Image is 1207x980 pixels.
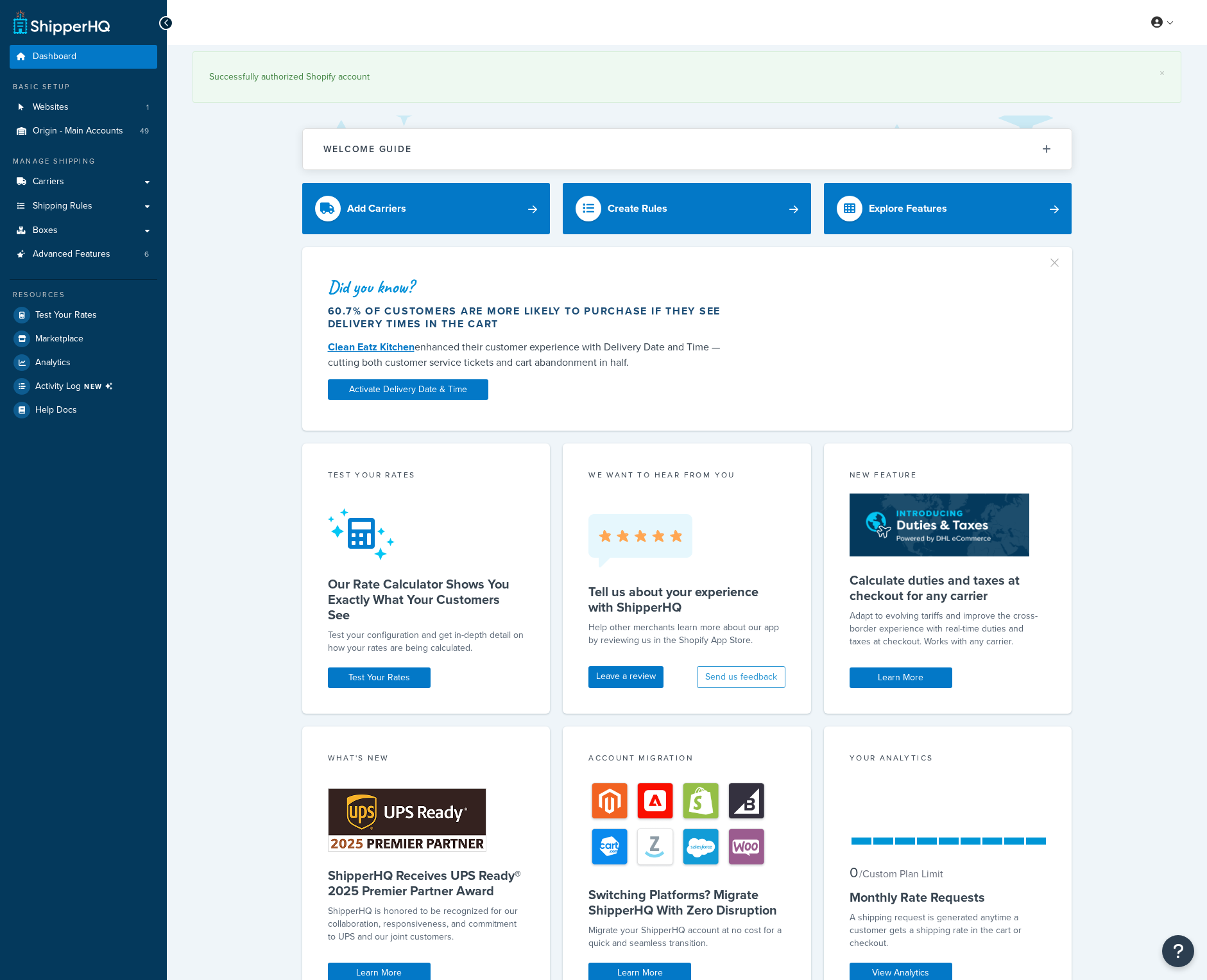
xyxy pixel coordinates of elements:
[328,752,525,767] div: What's New
[588,924,785,950] div: Migrate your ShipperHQ account at no cost for a quick and seamless transition.
[697,666,785,688] button: Send us feedback
[35,334,83,345] span: Marketplace
[35,310,97,321] span: Test Your Rates
[588,621,785,647] p: Help other merchants learn more about our app by reviewing us in the Shopify App Store.
[850,572,1047,603] h5: Calculate duties and taxes at checkout for any carrier
[146,102,149,113] span: 1
[10,96,157,119] a: Websites1
[33,51,76,62] span: Dashboard
[35,357,71,368] span: Analytics
[850,667,952,688] a: Learn More
[10,243,157,266] li: Advanced Features
[850,610,1047,648] p: Adapt to evolving tariffs and improve the cross-border experience with real-time duties and taxes...
[850,890,1047,905] h5: Monthly Rate Requests
[84,381,118,391] span: NEW
[33,102,69,113] span: Websites
[328,868,525,898] h5: ShipperHQ Receives UPS Ready® 2025 Premier Partner Award
[588,584,785,615] h5: Tell us about your experience with ShipperHQ
[850,911,1047,950] div: A shipping request is generated anytime a customer gets a shipping rate in the cart or checkout.
[328,469,525,484] div: Test your rates
[10,351,157,374] a: Analytics
[347,200,406,218] div: Add Carriers
[1162,935,1194,967] button: Open Resource Center
[10,375,157,398] li: [object Object]
[10,170,157,194] a: Carriers
[10,194,157,218] a: Shipping Rules
[608,200,667,218] div: Create Rules
[859,866,943,881] small: / Custom Plan Limit
[10,119,157,143] a: Origin - Main Accounts49
[1160,68,1165,78] a: ×
[328,379,488,400] a: Activate Delivery Date & Time
[10,375,157,398] a: Activity LogNEW
[144,249,149,260] span: 6
[323,144,412,154] h2: Welcome Guide
[302,183,551,234] a: Add Carriers
[10,82,157,92] div: Basic Setup
[33,176,64,187] span: Carriers
[140,126,149,137] span: 49
[35,405,77,416] span: Help Docs
[328,305,733,331] div: 60.7% of customers are more likely to purchase if they see delivery times in the cart
[209,68,1165,86] div: Successfully authorized Shopify account
[563,183,811,234] a: Create Rules
[328,576,525,623] h5: Our Rate Calculator Shows You Exactly What Your Customers See
[850,862,858,883] span: 0
[588,469,785,481] p: we want to hear from you
[10,45,157,69] a: Dashboard
[10,219,157,243] a: Boxes
[10,399,157,422] a: Help Docs
[850,469,1047,484] div: New Feature
[35,378,118,395] span: Activity Log
[10,119,157,143] li: Origin - Main Accounts
[588,752,785,767] div: Account Migration
[588,887,785,918] h5: Switching Platforms? Migrate ShipperHQ With Zero Disruption
[10,304,157,327] a: Test Your Rates
[328,905,525,943] p: ShipperHQ is honored to be recognized for our collaboration, responsiveness, and commitment to UP...
[824,183,1072,234] a: Explore Features
[328,629,525,655] div: Test your configuration and get in-depth detail on how your rates are being calculated.
[33,201,92,212] span: Shipping Rules
[10,96,157,119] li: Websites
[10,156,157,167] div: Manage Shipping
[328,340,415,354] a: Clean Eatz Kitchen
[303,129,1072,169] button: Welcome Guide
[328,667,431,688] a: Test Your Rates
[33,249,110,260] span: Advanced Features
[869,200,947,218] div: Explore Features
[850,752,1047,767] div: Your Analytics
[328,340,733,370] div: enhanced their customer experience with Delivery Date and Time — cutting both customer service ti...
[33,126,123,137] span: Origin - Main Accounts
[10,289,157,300] div: Resources
[328,278,733,296] div: Did you know?
[588,666,663,688] a: Leave a review
[10,243,157,266] a: Advanced Features6
[33,225,58,236] span: Boxes
[10,327,157,350] a: Marketplace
